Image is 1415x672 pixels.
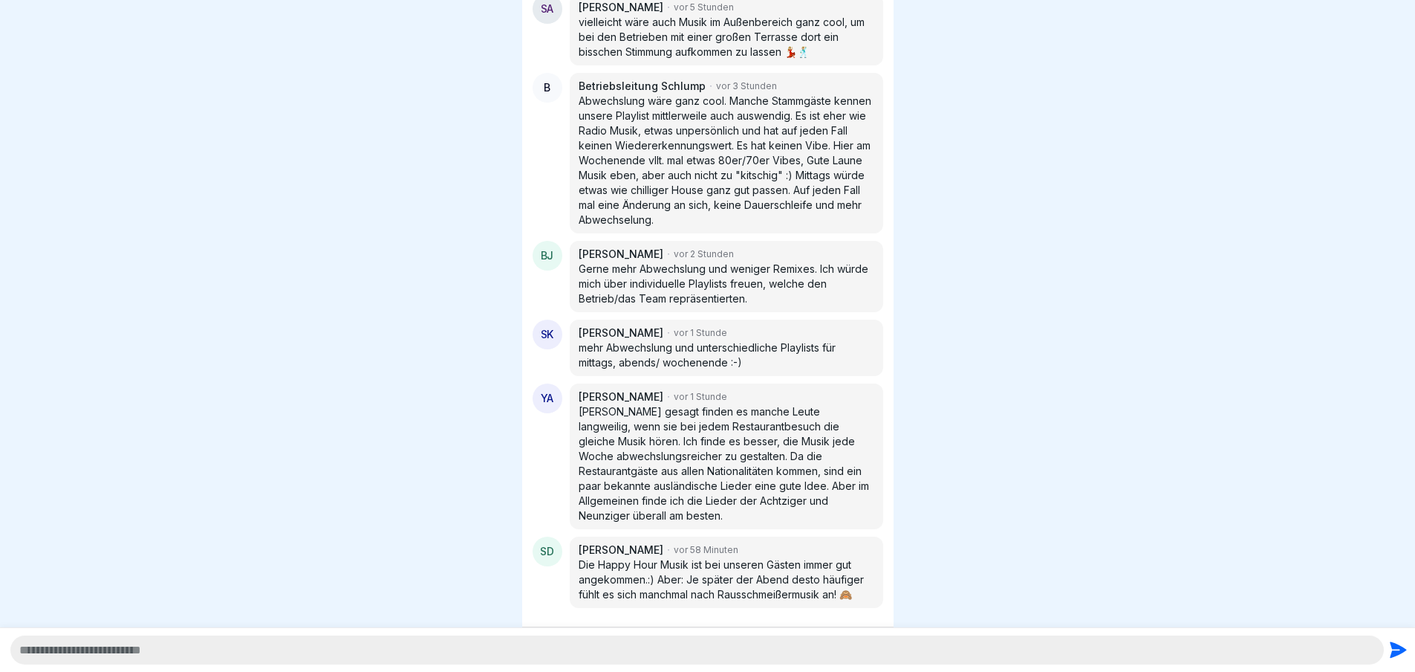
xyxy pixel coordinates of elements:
p: vor 3 Stunden [716,80,777,93]
div: SD [533,537,562,566]
p: Gerne mehr Abwechslung und weniger Remixes. Ich würde mich über individuelle Playlists freuen, we... [579,262,874,306]
p: Die Happy Hour Musik ist bei unseren Gästen immer gut angekommen.:) Aber: Je später der Abend des... [579,558,874,602]
p: vor 1 Stunde [674,390,727,404]
p: vor 58 Minuten [674,543,738,557]
p: [PERSON_NAME] [579,390,663,404]
p: vor 2 Stunden [674,248,734,261]
p: [PERSON_NAME] [579,326,663,340]
div: SK [533,320,562,349]
p: Betriebsleitung Schlump [579,79,706,94]
p: mehr Abwechslung und unterschiedliche Playlists für mittags, abends/ wochenende :-) [579,340,874,370]
p: [PERSON_NAME] [579,543,663,558]
p: Abwechslung wäre ganz cool. Manche Stammgäste kennen unsere Playlist mittlerweile auch auswendig.... [579,94,874,227]
div: BJ [533,241,562,271]
p: vor 5 Stunden [674,1,734,14]
p: vor 1 Stunde [674,326,727,340]
div: B [533,73,562,103]
p: [PERSON_NAME] [579,247,663,262]
div: YA [533,384,562,413]
p: vielleicht wäre auch Musik im Außenbereich ganz cool, um bei den Betrieben mit einer großen Terra... [579,15,874,59]
p: [PERSON_NAME] gesagt finden es manche Leute langweilig, wenn sie bei jedem Restaurantbesuch die g... [579,404,874,523]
